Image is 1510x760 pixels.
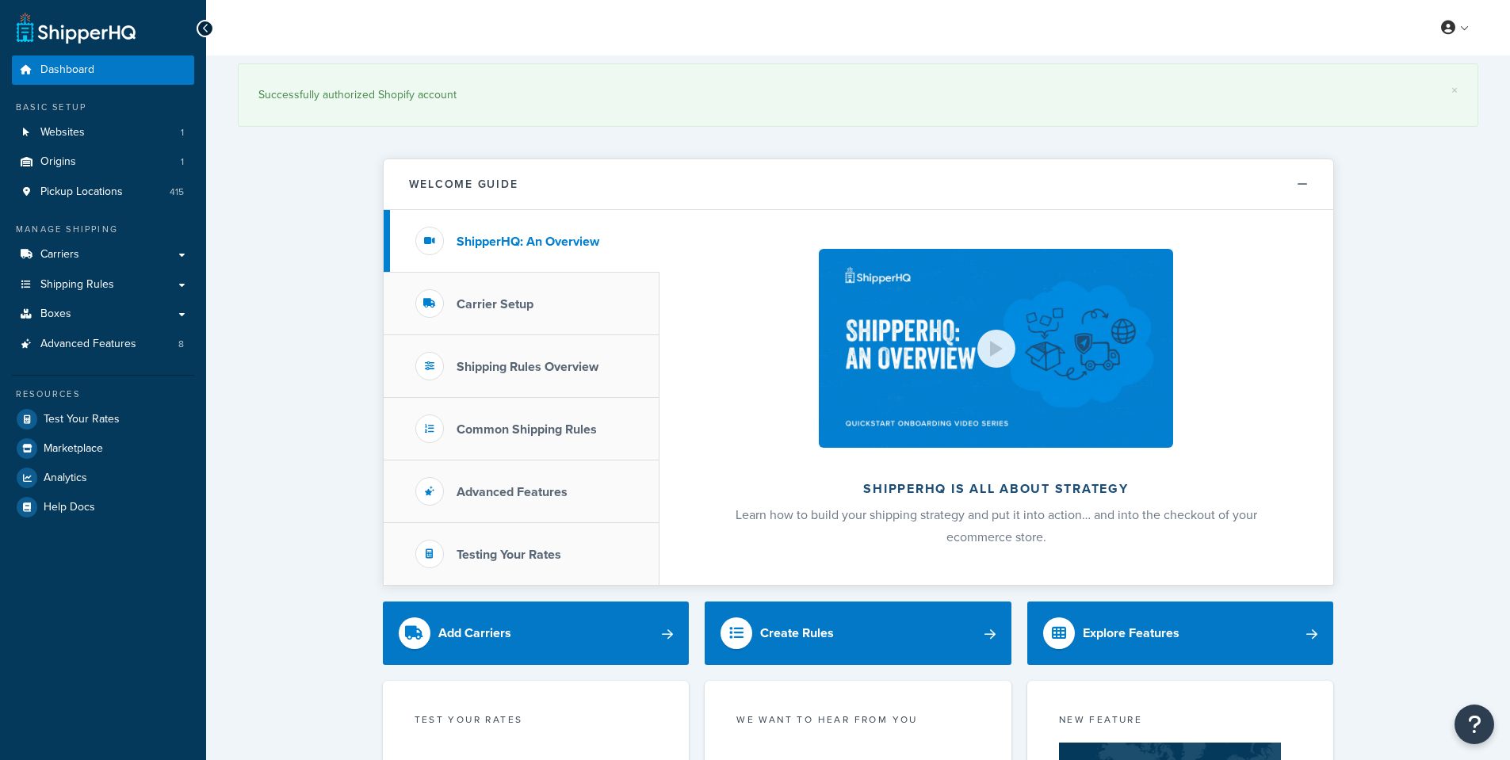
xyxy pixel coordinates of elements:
li: Pickup Locations [12,178,194,207]
a: Pickup Locations415 [12,178,194,207]
a: Create Rules [705,602,1011,665]
div: Resources [12,388,194,401]
span: Pickup Locations [40,185,123,199]
div: Create Rules [760,622,834,644]
img: ShipperHQ is all about strategy [819,249,1172,448]
span: Dashboard [40,63,94,77]
div: New Feature [1059,712,1302,731]
span: Boxes [40,307,71,321]
a: Test Your Rates [12,405,194,433]
h3: Testing Your Rates [457,548,561,562]
div: Test your rates [415,712,658,731]
span: 415 [170,185,184,199]
div: Explore Features [1083,622,1179,644]
h3: Shipping Rules Overview [457,360,598,374]
span: 8 [178,338,184,351]
p: we want to hear from you [736,712,980,727]
a: Analytics [12,464,194,492]
a: Boxes [12,300,194,329]
h3: Carrier Setup [457,297,533,311]
span: Marketplace [44,442,103,456]
a: × [1451,84,1458,97]
a: Advanced Features8 [12,330,194,359]
li: Origins [12,147,194,177]
li: Advanced Features [12,330,194,359]
div: Manage Shipping [12,223,194,236]
a: Origins1 [12,147,194,177]
a: Marketplace [12,434,194,463]
a: Add Carriers [383,602,690,665]
a: Shipping Rules [12,270,194,300]
a: Help Docs [12,493,194,521]
a: Websites1 [12,118,194,147]
div: Successfully authorized Shopify account [258,84,1458,106]
a: Carriers [12,240,194,269]
div: Basic Setup [12,101,194,114]
span: Websites [40,126,85,139]
a: Dashboard [12,55,194,85]
button: Welcome Guide [384,159,1333,210]
h3: Advanced Features [457,485,568,499]
span: Shipping Rules [40,278,114,292]
a: Explore Features [1027,602,1334,665]
span: Origins [40,155,76,169]
div: Add Carriers [438,622,511,644]
h2: Welcome Guide [409,178,518,190]
li: Websites [12,118,194,147]
span: Carriers [40,248,79,262]
h3: Common Shipping Rules [457,422,597,437]
span: 1 [181,126,184,139]
span: Analytics [44,472,87,485]
span: Learn how to build your shipping strategy and put it into action… and into the checkout of your e... [736,506,1257,546]
h3: ShipperHQ: An Overview [457,235,599,249]
span: 1 [181,155,184,169]
span: Test Your Rates [44,413,120,426]
span: Advanced Features [40,338,136,351]
h2: ShipperHQ is all about strategy [701,482,1291,496]
span: Help Docs [44,501,95,514]
button: Open Resource Center [1455,705,1494,744]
